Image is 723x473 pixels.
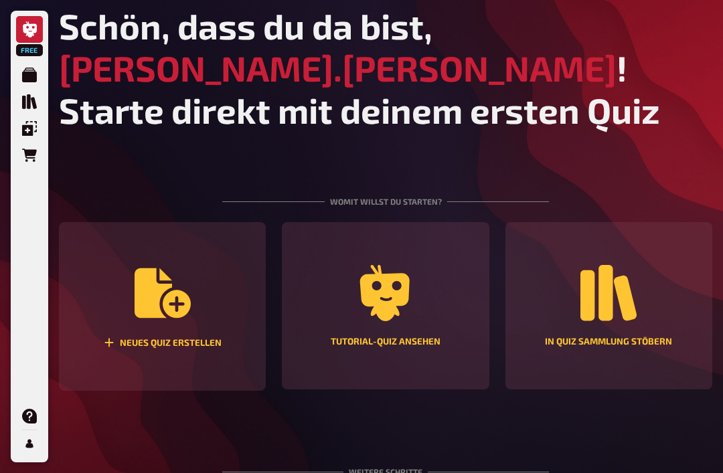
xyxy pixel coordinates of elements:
[104,337,222,348] div: Neues Quiz erstellen
[282,222,489,389] button: Tutorial-Quiz ansehen
[59,5,712,131] h1: Schön, dass du da bist, ! Starte direkt mit deinem ersten Quiz
[282,222,489,391] a: Tutorial-Quiz ansehen
[222,163,549,222] div: Womit willst du starten?
[505,222,712,389] button: In Quiz Sammlung stöbern
[331,337,440,347] div: Tutorial-Quiz ansehen
[59,222,266,391] button: Neues Quiz erstellen
[59,47,617,89] span: [PERSON_NAME].[PERSON_NAME]
[545,337,672,347] div: In Quiz Sammlung stöbern
[17,46,42,54] span: Free
[505,222,712,391] a: In Quiz Sammlung stöbern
